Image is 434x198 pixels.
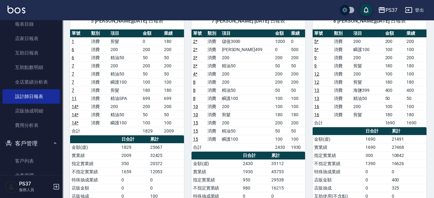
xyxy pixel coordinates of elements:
[162,127,184,135] td: 2009
[289,70,305,78] td: 200
[109,70,141,78] td: 精油50
[352,111,384,119] td: 剪髮
[141,29,162,38] th: 金額
[352,70,384,78] td: 200
[120,159,149,168] td: 350
[364,159,390,168] td: 1390
[289,37,305,45] td: 0
[405,86,426,94] td: 400
[109,45,141,54] td: 200
[270,152,305,160] th: 累計
[206,86,220,94] td: 消費
[352,54,384,62] td: 200
[120,168,149,176] td: 1659
[313,29,332,38] th: 單號
[320,18,419,24] span: 8 [PERSON_NAME][DATE] 日報表
[332,45,352,54] td: 消費
[220,102,273,111] td: 200
[220,70,273,78] td: 200
[162,70,184,78] td: 50
[313,143,364,151] td: 實業績
[332,78,352,86] td: 消費
[273,62,289,70] td: 50
[241,159,270,168] td: 2430
[383,94,405,102] td: 50
[314,96,319,101] a: 13
[3,89,60,104] a: 設計師日報表
[72,88,74,93] a: 7
[162,94,184,102] td: 699
[206,45,220,54] td: 消費
[383,78,405,86] td: 180
[89,78,109,86] td: 消費
[364,176,390,184] td: 0
[289,127,305,135] td: 50
[314,104,319,109] a: 16
[89,119,109,127] td: 消費
[383,86,405,94] td: 400
[332,70,352,78] td: 消費
[289,86,305,94] td: 50
[352,102,384,111] td: 200
[220,45,273,54] td: [PERSON_NAME]499
[383,119,405,127] td: 1690
[191,176,241,184] td: 指定實業績
[78,18,176,24] span: 5 [PERSON_NAME][DATE] 日報表
[390,135,426,143] td: 21491
[390,168,426,176] td: 0
[193,104,198,109] a: 10
[352,86,384,94] td: 海鹽399
[289,45,305,54] td: 500
[141,127,162,135] td: 1829
[70,151,120,159] td: 實業績
[109,111,141,119] td: 精油50
[89,29,109,38] th: 類別
[191,168,241,176] td: 實業績
[332,37,352,45] td: 消費
[220,78,273,86] td: 200
[375,4,400,17] button: PS37
[270,159,305,168] td: 35112
[162,102,184,111] td: 200
[273,45,289,54] td: 0
[220,135,273,143] td: 瞬護100
[72,39,74,44] a: 1
[364,151,390,159] td: 300
[109,37,141,45] td: 剪髮
[352,29,384,38] th: 項目
[191,143,206,151] td: 合計
[220,29,273,38] th: 項目
[141,94,162,102] td: 699
[273,127,289,135] td: 50
[220,111,273,119] td: 剪髮
[70,168,120,176] td: 不指定實業績
[206,119,220,127] td: 消費
[270,184,305,192] td: 16215
[162,37,184,45] td: 180
[109,119,141,127] td: 瞬護100
[364,127,390,135] th: 日合計
[72,55,74,60] a: 6
[383,54,405,62] td: 200
[72,96,77,101] a: 11
[149,135,184,143] th: 累計
[352,94,384,102] td: 精油50
[273,37,289,45] td: 1000
[149,168,184,176] td: 12053
[193,112,198,117] a: 10
[141,111,162,119] td: 50
[383,45,405,54] td: 100
[332,54,352,62] td: 消費
[191,29,305,152] table: a dense table
[289,62,305,70] td: 50
[220,127,273,135] td: 精油50
[206,70,220,78] td: 消費
[193,88,196,93] a: 8
[273,135,289,143] td: 100
[206,102,220,111] td: 消費
[314,112,319,117] a: 16
[390,127,426,135] th: 累計
[405,37,426,45] td: 200
[89,94,109,102] td: 消費
[405,70,426,78] td: 100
